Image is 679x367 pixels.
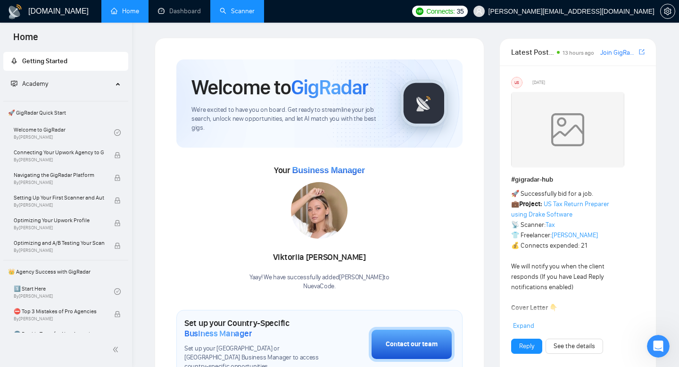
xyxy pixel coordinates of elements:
span: [DATE] [532,78,545,87]
span: Home [6,30,46,50]
span: export [639,48,645,56]
span: By [PERSON_NAME] [14,248,104,253]
span: fund-projection-screen [11,80,17,87]
span: By [PERSON_NAME] [14,225,104,231]
a: See the details [554,341,595,351]
strong: Cover Letter 👇 [511,304,557,312]
h1: Welcome to [191,75,368,100]
span: 13 hours ago [563,50,594,56]
span: We're excited to have you on board. Get ready to streamline your job search, unlock new opportuni... [191,106,385,133]
span: Getting Started [22,57,67,65]
div: Viktoriia [PERSON_NAME] [249,250,389,266]
span: 35 [457,6,464,17]
span: lock [114,242,121,249]
span: By [PERSON_NAME] [14,316,104,322]
button: Reply [511,339,542,354]
a: homeHome [111,7,139,15]
span: setting [661,8,675,15]
span: rocket [11,58,17,64]
iframe: Intercom live chat [647,335,670,358]
a: Tax [546,221,555,229]
a: Reply [519,341,534,351]
a: dashboardDashboard [158,7,201,15]
span: 👑 Agency Success with GigRadar [4,262,127,281]
h1: # gigradar-hub [511,175,645,185]
a: Welcome to GigRadarBy[PERSON_NAME] [14,122,114,143]
span: Connects: [426,6,455,17]
span: check-circle [114,129,121,136]
span: lock [114,220,121,226]
span: lock [114,197,121,204]
span: By [PERSON_NAME] [14,157,104,163]
span: GigRadar [291,75,368,100]
img: weqQh+iSagEgQAAAABJRU5ErkJggg== [511,92,624,167]
div: Contact our team [386,339,438,350]
h1: Set up your Country-Specific [184,318,322,339]
img: 1686859828830-18.jpg [291,182,348,239]
button: See the details [546,339,603,354]
span: lock [114,152,121,158]
span: 🚀 GigRadar Quick Start [4,103,127,122]
span: Optimizing Your Upwork Profile [14,216,104,225]
li: Getting Started [3,52,128,71]
div: US [512,77,522,88]
span: lock [114,175,121,181]
span: Connecting Your Upwork Agency to GigRadar [14,148,104,157]
span: double-left [112,345,122,354]
img: logo [8,4,23,19]
span: Business Manager [292,166,364,175]
div: Yaay! We have successfully added [PERSON_NAME] to [249,273,389,291]
span: Your [274,165,365,175]
span: 🌚 Rookie Traps for New Agencies [14,329,104,339]
span: Expand [513,322,534,330]
span: Business Manager [184,328,252,339]
span: Academy [22,80,48,88]
img: upwork-logo.png [416,8,423,15]
a: setting [660,8,675,15]
span: check-circle [114,288,121,295]
strong: Project: [519,200,542,208]
span: ⛔ Top 3 Mistakes of Pro Agencies [14,307,104,316]
a: 1️⃣ Start HereBy[PERSON_NAME] [14,281,114,302]
a: export [639,48,645,57]
button: setting [660,4,675,19]
button: Contact our team [369,327,455,362]
span: user [476,8,482,15]
a: US Tax Return Preparer using Drake Software [511,200,609,218]
span: Academy [11,80,48,88]
span: By [PERSON_NAME] [14,180,104,185]
span: By [PERSON_NAME] [14,202,104,208]
a: searchScanner [220,7,255,15]
span: Optimizing and A/B Testing Your Scanner for Better Results [14,238,104,248]
span: Setting Up Your First Scanner and Auto-Bidder [14,193,104,202]
a: Join GigRadar Slack Community [600,48,637,58]
span: lock [114,311,121,317]
span: Latest Posts from the GigRadar Community [511,46,554,58]
img: gigradar-logo.png [400,80,447,127]
a: [PERSON_NAME] [552,231,598,239]
span: Navigating the GigRadar Platform [14,170,104,180]
p: NuevaCode . [249,282,389,291]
